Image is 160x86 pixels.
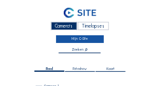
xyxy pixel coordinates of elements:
a: Mijn C-Site [56,35,104,43]
span: Kaart [106,67,115,71]
a: C-SITE Logo [20,6,140,21]
div: Timelapses [78,22,109,30]
span: Feed [46,67,53,71]
span: Fotoshow [73,67,87,71]
div: Camera's [51,22,77,30]
img: C-SITE Logo [64,8,96,19]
